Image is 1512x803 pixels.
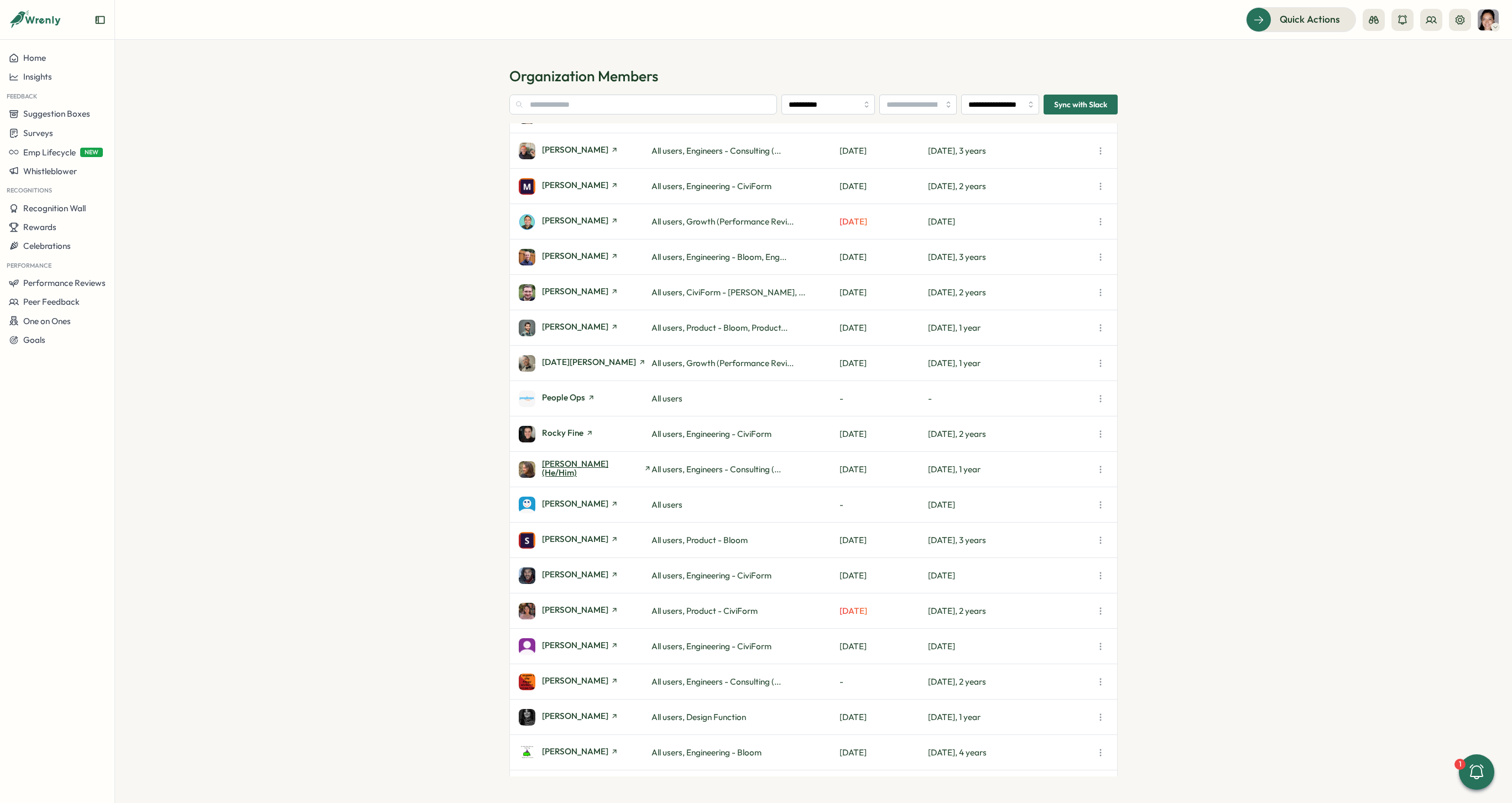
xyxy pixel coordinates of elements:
p: [DATE] [840,640,928,653]
p: [DATE] [840,463,928,476]
p: [DATE], 2 years [928,286,1093,299]
span: Peer Feedback [23,296,80,307]
span: Celebrations [23,241,71,251]
p: [DATE] [840,570,928,582]
p: [DATE], 3 years [928,145,1093,157]
span: [PERSON_NAME] [542,252,608,260]
p: [DATE], 4 years [928,747,1093,759]
img: Mark Buckner [519,143,535,159]
span: All users, Engineering - CiviForm [651,570,771,581]
span: Whistleblower [23,166,77,176]
span: Sync with Slack [1054,95,1107,114]
a: Ross Chapman (he/him)[PERSON_NAME] (he/him) [519,460,651,479]
a: T Liu[PERSON_NAME] [519,674,651,690]
img: Nick Norena [519,320,535,336]
img: Shane McDaniel [519,567,535,584]
p: [DATE] [928,499,1093,511]
p: [DATE] [840,251,928,263]
span: [PERSON_NAME] [542,712,608,720]
span: People Ops [542,393,585,401]
span: [DATE][PERSON_NAME] [542,358,636,366]
span: Rewards [23,222,56,232]
span: All users, Product - Bloom [651,535,748,545]
p: [DATE] [840,747,928,759]
p: [DATE] [840,322,928,334]
img: Tallulah Kay [519,638,535,655]
span: [PERSON_NAME] [542,499,608,508]
span: All users, Engineering - CiviForm [651,641,771,651]
a: Sarah Keller[PERSON_NAME] [519,497,651,513]
img: Noel Price [519,355,535,372]
img: People Ops [519,390,535,407]
span: [PERSON_NAME] [542,747,608,755]
p: [DATE] [840,711,928,723]
button: Expand sidebar [95,14,106,25]
a: Mark Buckner[PERSON_NAME] [519,143,651,159]
p: - [928,393,1093,405]
span: All users, Engineering - Bloom [651,747,762,758]
span: All users, Engineers - Consulting (... [651,145,781,156]
a: Noel Price[DATE][PERSON_NAME] [519,355,651,372]
span: Home [23,53,46,63]
p: [DATE], 3 years [928,534,1093,546]
a: Tallulah Kay[PERSON_NAME] [519,638,651,655]
a: Nick Norena[PERSON_NAME] [519,320,651,336]
span: All users [651,499,682,510]
button: 1 [1459,754,1494,790]
span: Goals [23,335,45,345]
p: [DATE], 1 year [928,711,1093,723]
span: One on Ones [23,316,71,326]
span: All users, Growth (Performance Revi... [651,358,794,368]
img: T Liu [519,674,535,690]
span: All users, Engineering - Bloom, Eng... [651,252,786,262]
a: Melanie Barker[PERSON_NAME] [519,178,651,195]
span: All users, Product - Bloom, Product... [651,322,788,333]
span: NEW [80,148,103,157]
p: [DATE], 3 years [928,251,1093,263]
a: Yazeed Loonat[PERSON_NAME] [519,744,651,761]
span: All users, Engineers - Consulting (... [651,464,781,474]
span: Surveys [23,128,53,138]
img: Sarah Lazarich [519,532,535,549]
img: Melanie Barker [519,178,535,195]
span: Suggestion Boxes [23,108,90,119]
img: Morgan Ludtke [519,249,535,265]
a: Sarah Lazarich[PERSON_NAME] [519,532,651,549]
span: All users, CiviForm - [PERSON_NAME], ... [651,287,805,298]
a: Morgan Ludtke[PERSON_NAME] [519,249,651,265]
span: [PERSON_NAME] [542,535,608,543]
span: Emp Lifecycle [23,147,76,158]
span: All users, Engineering - CiviForm [651,181,771,191]
p: [DATE], 2 years [928,676,1093,688]
p: [DATE] [840,145,928,157]
p: [DATE], 1 year [928,463,1093,476]
p: [DATE] [840,216,928,228]
span: Rocky Fine [542,429,583,437]
p: [DATE] [840,180,928,192]
img: Vic de Aranzeta [519,709,535,726]
p: [DATE] [928,216,1093,228]
a: Shane McDaniel[PERSON_NAME] [519,567,651,584]
p: [DATE] [840,428,928,440]
span: Insights [23,71,52,82]
span: [PERSON_NAME] [542,287,608,295]
img: India Bastien [1478,9,1499,30]
img: Yazeed Loonat [519,744,535,761]
span: [PERSON_NAME] [542,641,608,649]
span: [PERSON_NAME] [542,676,608,685]
img: Sarah Keller [519,497,535,513]
span: All users, Growth (Performance Revi... [651,216,794,227]
a: Nick Burgan[PERSON_NAME] [519,284,651,301]
span: [PERSON_NAME] [542,181,608,189]
p: [DATE] [840,286,928,299]
p: [DATE], 2 years [928,180,1093,192]
a: Rocky FineRocky Fine [519,426,651,442]
h1: Organization Members [509,66,1118,86]
a: Miguel Zeballos-Vargas[PERSON_NAME] [519,213,651,230]
span: [PERSON_NAME] [542,216,608,225]
span: [PERSON_NAME] [542,322,608,331]
span: All users [651,393,682,404]
span: [PERSON_NAME] [542,606,608,614]
p: [DATE], 2 years [928,605,1093,617]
